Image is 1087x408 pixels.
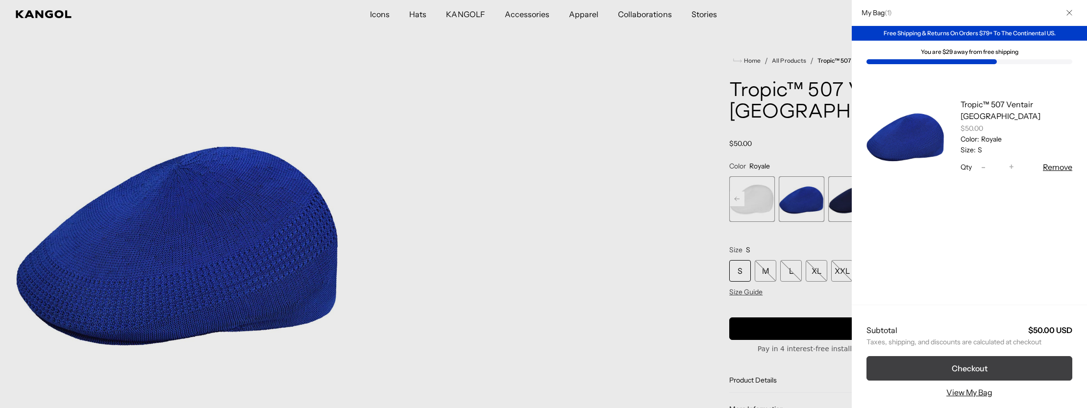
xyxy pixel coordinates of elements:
[979,135,1002,144] dd: Royale
[866,356,1072,381] button: Checkout
[976,145,982,154] dd: S
[961,145,976,154] dt: Size:
[990,161,1004,173] input: Quantity for Tropic™ 507 Ventair USA
[866,337,1072,346] small: Taxes, shipping, and discounts are calculated at checkout
[885,8,892,17] span: ( )
[866,48,1072,55] div: You are $29 away from free shipping
[976,161,990,173] button: -
[1043,161,1072,173] button: Remove Tropic™ 507 Ventair USA - Royale / S
[961,99,1040,121] a: Tropic™ 507 Ventair [GEOGRAPHIC_DATA]
[866,325,897,336] h2: Subtotal
[887,8,889,17] span: 1
[946,386,992,398] a: View My Bag
[981,161,986,174] span: -
[852,26,1087,41] div: Free Shipping & Returns On Orders $79+ To The Continental US.
[961,163,972,171] span: Qty
[1028,325,1072,335] strong: $50.00 USD
[961,124,1072,133] div: $50.00
[1009,161,1014,174] span: +
[857,8,892,17] h2: My Bag
[961,135,979,144] dt: Color:
[1004,161,1019,173] button: +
